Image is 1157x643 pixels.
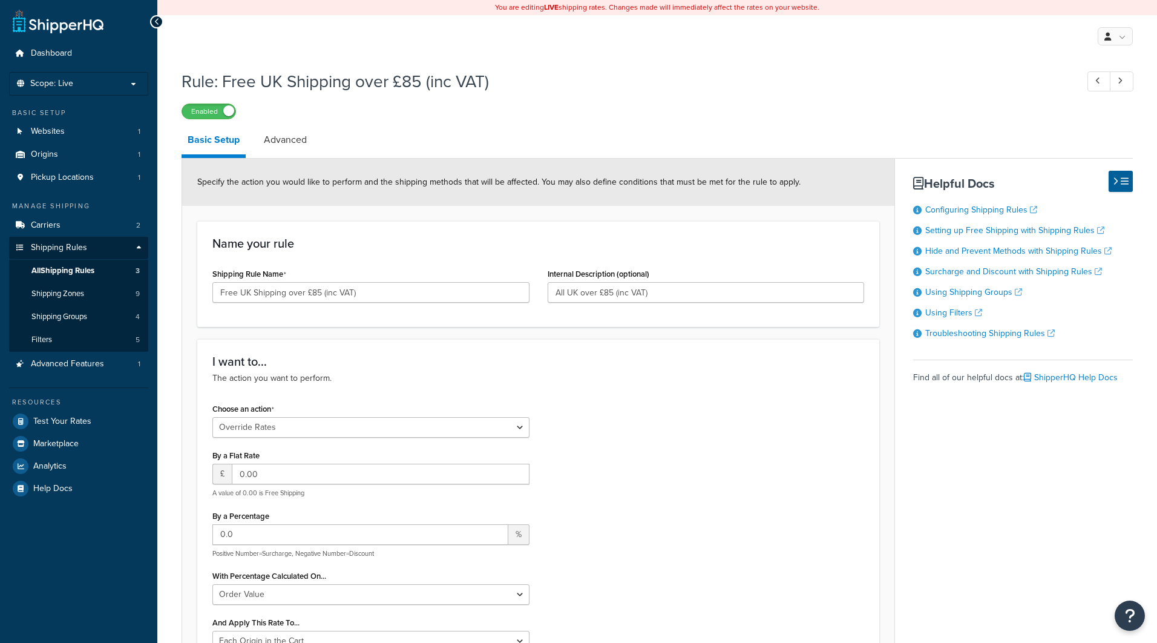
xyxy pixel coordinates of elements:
[182,70,1065,93] h1: Rule: Free UK Shipping over £85 (inc VAT)
[136,266,140,276] span: 3
[9,283,148,305] li: Shipping Zones
[9,306,148,328] li: Shipping Groups
[212,489,529,498] p: A value of 0.00 is Free Shipping
[31,150,58,160] span: Origins
[544,2,559,13] b: LIVE
[136,289,140,299] span: 9
[925,203,1037,216] a: Configuring Shipping Rules
[212,372,864,385] p: The action you want to perform.
[925,265,1102,278] a: Surcharge and Discount with Shipping Rules
[9,201,148,211] div: Manage Shipping
[212,269,286,279] label: Shipping Rule Name
[258,125,313,154] a: Advanced
[31,312,87,322] span: Shipping Groups
[9,167,148,189] a: Pickup Locations1
[138,127,140,137] span: 1
[33,484,73,494] span: Help Docs
[925,327,1055,340] a: Troubleshooting Shipping Rules
[9,411,148,432] a: Test Your Rates
[31,359,104,369] span: Advanced Features
[9,108,148,118] div: Basic Setup
[136,220,140,231] span: 2
[33,417,91,427] span: Test Your Rates
[1115,601,1145,631] button: Open Resource Center
[182,104,235,119] label: Enabled
[212,549,529,558] p: Positive Number=Surcharge, Negative Number=Discount
[136,312,140,322] span: 4
[31,127,65,137] span: Websites
[212,451,260,460] label: By a Flat Rate
[925,286,1022,298] a: Using Shipping Groups
[9,433,148,455] a: Marketplace
[212,512,269,521] label: By a Percentage
[925,306,982,319] a: Using Filters
[9,214,148,237] a: Carriers2
[212,464,232,484] span: £
[9,143,148,166] li: Origins
[9,237,148,352] li: Shipping Rules
[212,572,326,581] label: With Percentage Calculated On...
[31,243,87,253] span: Shipping Rules
[1024,371,1118,384] a: ShipperHQ Help Docs
[9,260,148,282] a: AllShipping Rules3
[508,524,529,545] span: %
[9,306,148,328] a: Shipping Groups4
[212,404,274,414] label: Choose an action
[9,120,148,143] a: Websites1
[913,360,1133,386] div: Find all of our helpful docs at:
[9,478,148,500] a: Help Docs
[9,42,148,65] a: Dashboard
[9,397,148,407] div: Resources
[33,439,79,449] span: Marketplace
[31,266,94,276] span: All Shipping Rules
[136,335,140,345] span: 5
[182,125,246,158] a: Basic Setup
[33,461,67,472] span: Analytics
[9,353,148,375] li: Advanced Features
[31,289,84,299] span: Shipping Zones
[9,283,148,305] a: Shipping Zones9
[9,120,148,143] li: Websites
[913,177,1133,190] h3: Helpful Docs
[212,618,300,627] label: And Apply This Rate To...
[212,237,864,250] h3: Name your rule
[9,214,148,237] li: Carriers
[31,335,52,345] span: Filters
[138,173,140,183] span: 1
[138,150,140,160] span: 1
[30,79,73,89] span: Scope: Live
[1110,71,1133,91] a: Next Record
[925,245,1112,257] a: Hide and Prevent Methods with Shipping Rules
[925,224,1104,237] a: Setting up Free Shipping with Shipping Rules
[138,359,140,369] span: 1
[9,237,148,259] a: Shipping Rules
[31,220,61,231] span: Carriers
[31,173,94,183] span: Pickup Locations
[9,167,148,189] li: Pickup Locations
[1109,171,1133,192] button: Hide Help Docs
[9,455,148,477] a: Analytics
[9,353,148,375] a: Advanced Features1
[31,48,72,59] span: Dashboard
[9,143,148,166] a: Origins1
[9,329,148,351] a: Filters5
[212,355,864,368] h3: I want to...
[1087,71,1111,91] a: Previous Record
[548,269,649,279] label: Internal Description (optional)
[9,329,148,351] li: Filters
[197,176,801,188] span: Specify the action you would like to perform and the shipping methods that will be affected. You ...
